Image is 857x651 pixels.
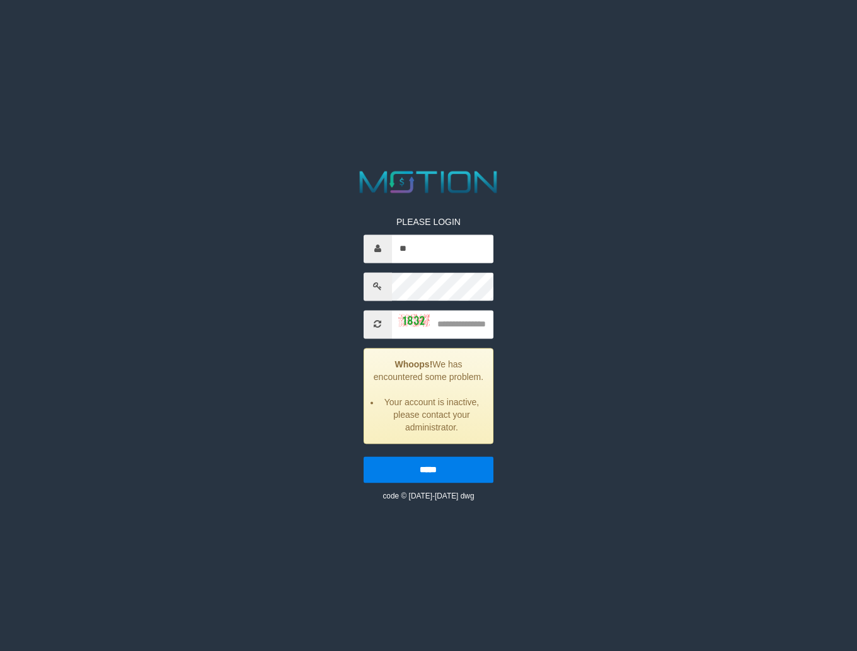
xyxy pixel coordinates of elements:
strong: Whoops! [394,359,432,369]
small: code © [DATE]-[DATE] dwg [382,492,474,500]
img: MOTION_logo.png [354,167,503,197]
img: captcha [398,314,430,327]
li: Your account is inactive, please contact your administrator. [380,396,484,434]
div: We has encountered some problem. [364,348,494,444]
p: PLEASE LOGIN [364,216,494,228]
